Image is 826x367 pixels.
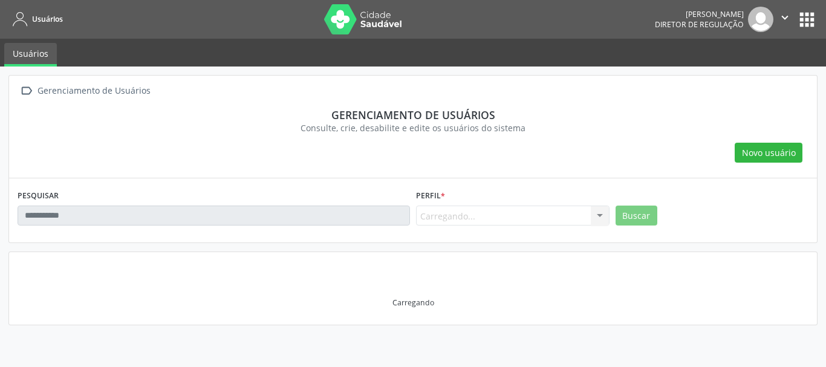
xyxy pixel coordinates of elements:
[26,122,800,134] div: Consulte, crie, desabilite e edite os usuários do sistema
[773,7,796,32] button: 
[748,7,773,32] img: img
[416,187,445,206] label: Perfil
[32,14,63,24] span: Usuários
[35,82,152,100] div: Gerenciamento de Usuários
[742,146,796,159] span: Novo usuário
[26,108,800,122] div: Gerenciamento de usuários
[18,187,59,206] label: PESQUISAR
[796,9,818,30] button: apps
[655,9,744,19] div: [PERSON_NAME]
[655,19,744,30] span: Diretor de regulação
[18,82,152,100] a:  Gerenciamento de Usuários
[8,9,63,29] a: Usuários
[18,82,35,100] i: 
[616,206,657,226] button: Buscar
[4,43,57,67] a: Usuários
[735,143,802,163] button: Novo usuário
[778,11,792,24] i: 
[392,297,434,308] div: Carregando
